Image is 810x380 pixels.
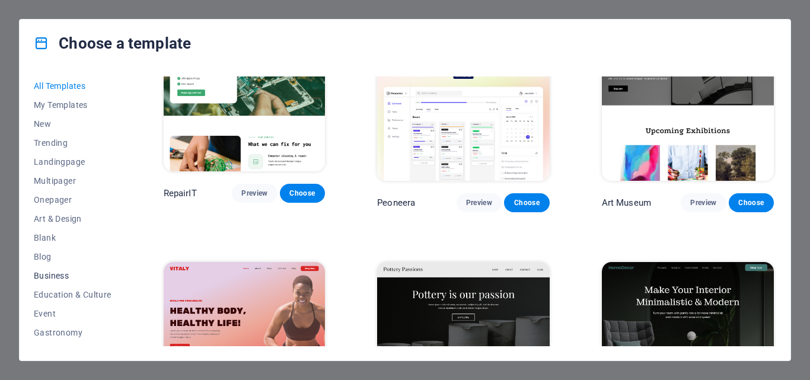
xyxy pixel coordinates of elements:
button: Event [34,304,111,323]
button: Onepager [34,190,111,209]
span: Gastronomy [34,328,111,337]
span: Education & Culture [34,290,111,299]
span: Onepager [34,195,111,205]
button: Choose [729,193,774,212]
button: Gastronomy [34,323,111,342]
button: New [34,114,111,133]
span: Choose [514,198,540,207]
button: Landingpage [34,152,111,171]
p: Art Museum [602,197,651,209]
span: Event [34,309,111,318]
p: Peoneera [377,197,415,209]
img: Art Museum [602,23,774,181]
span: Blog [34,252,111,261]
span: Multipager [34,176,111,186]
span: Landingpage [34,157,111,167]
button: Preview [457,193,502,212]
p: RepairIT [164,187,197,199]
button: Health [34,342,111,361]
span: New [34,119,111,129]
span: Choose [738,198,764,207]
button: Trending [34,133,111,152]
button: All Templates [34,76,111,95]
span: Trending [34,138,111,148]
button: Choose [504,193,549,212]
span: All Templates [34,81,111,91]
button: Preview [681,193,726,212]
h4: Choose a template [34,34,191,53]
button: Education & Culture [34,285,111,304]
span: Blank [34,233,111,242]
button: My Templates [34,95,111,114]
span: Preview [690,198,716,207]
button: Multipager [34,171,111,190]
span: Business [34,271,111,280]
button: Choose [280,184,325,203]
span: Preview [241,189,267,198]
img: Peoneera [377,23,549,181]
button: Business [34,266,111,285]
span: Art & Design [34,214,111,223]
button: Blog [34,247,111,266]
img: RepairIT [164,23,326,171]
span: Choose [289,189,315,198]
span: My Templates [34,100,111,110]
button: Preview [232,184,277,203]
span: Preview [466,198,492,207]
button: Art & Design [34,209,111,228]
button: Blank [34,228,111,247]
